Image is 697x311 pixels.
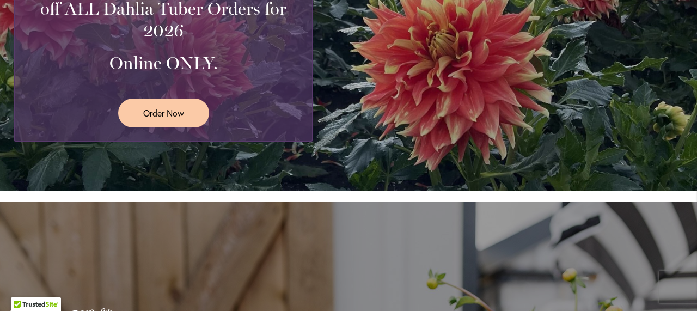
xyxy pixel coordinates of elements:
[118,99,209,127] a: Order Now
[143,107,184,119] span: Order Now
[28,52,299,74] h3: Online ONLY.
